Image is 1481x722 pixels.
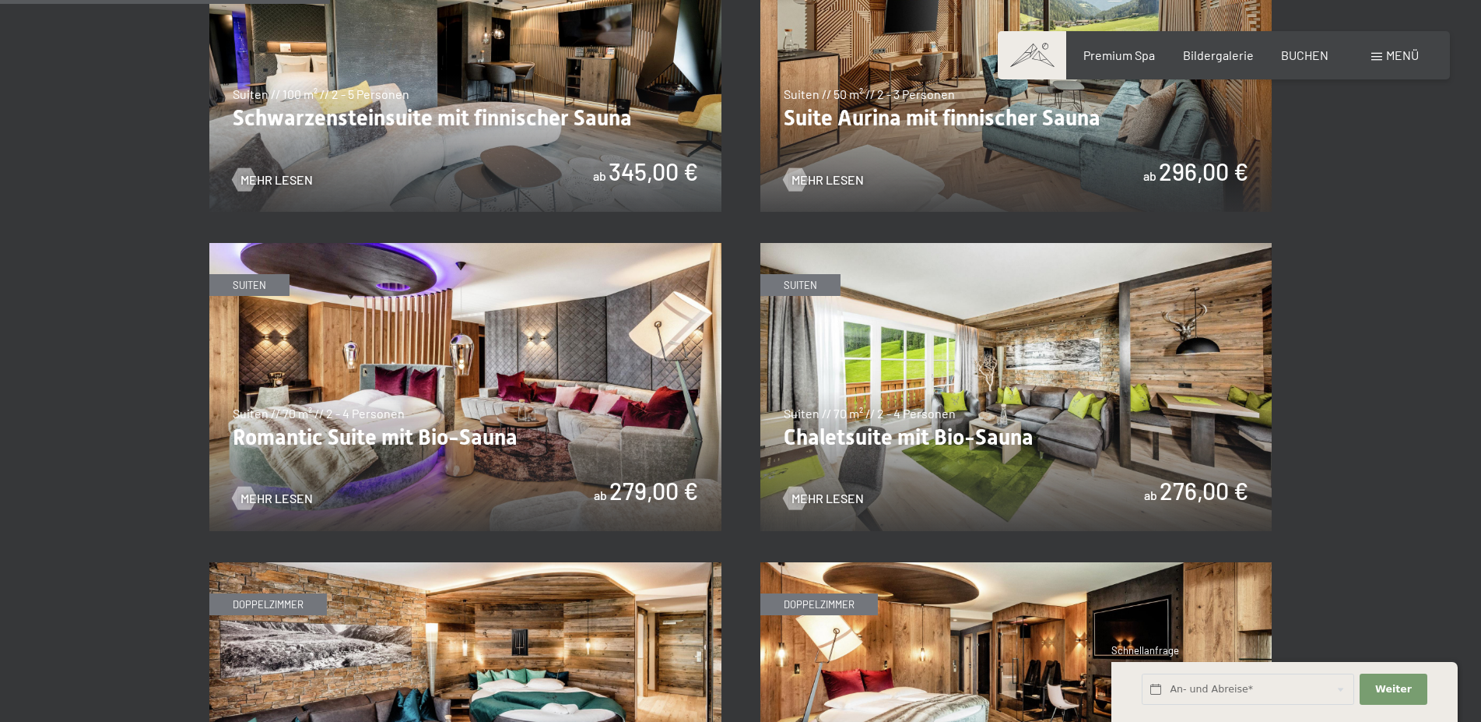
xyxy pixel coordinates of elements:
span: Mehr Lesen [240,171,313,188]
a: Mehr Lesen [233,171,313,188]
span: Schnellanfrage [1111,644,1179,657]
a: Romantic Suite mit Bio-Sauna [209,244,721,253]
a: Chaletsuite mit Bio-Sauna [760,244,1272,253]
a: BUCHEN [1281,48,1328,62]
span: Mehr Lesen [791,490,864,507]
span: Mehr Lesen [791,171,864,188]
a: Mehr Lesen [233,490,313,507]
a: Premium Spa [1083,48,1155,62]
a: Mehr Lesen [784,490,864,507]
img: Chaletsuite mit Bio-Sauna [760,243,1272,531]
span: Mehr Lesen [240,490,313,507]
button: Weiter [1360,674,1427,706]
a: Suite Deluxe mit Sauna [760,563,1272,572]
img: Romantic Suite mit Bio-Sauna [209,243,721,531]
a: Nature Suite mit Sauna [209,563,721,572]
a: Mehr Lesen [784,171,864,188]
a: Bildergalerie [1183,48,1254,62]
span: Menü [1386,48,1419,62]
span: Weiter [1375,682,1412,696]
